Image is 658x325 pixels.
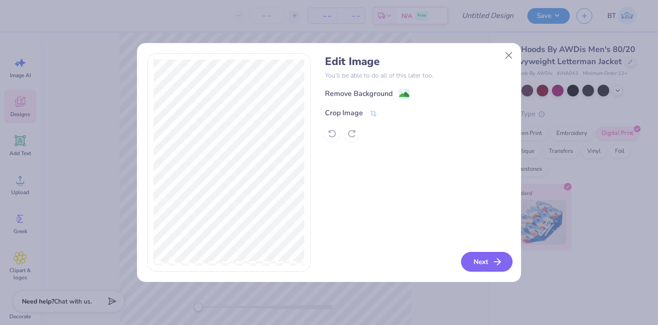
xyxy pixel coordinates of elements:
h4: Edit Image [325,55,511,68]
div: Remove Background [325,88,393,99]
div: Crop Image [325,108,363,118]
button: Next [461,252,513,272]
p: You’ll be able to do all of this later too. [325,71,511,80]
button: Close [500,47,517,64]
